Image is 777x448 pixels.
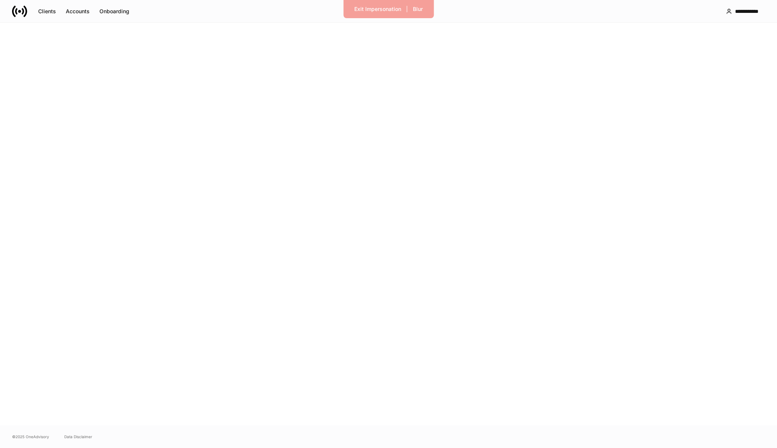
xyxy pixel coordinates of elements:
[33,5,61,17] button: Clients
[38,8,56,15] div: Clients
[64,434,92,440] a: Data Disclaimer
[99,8,129,15] div: Onboarding
[354,5,401,13] div: Exit Impersonation
[408,3,428,15] button: Blur
[61,5,95,17] button: Accounts
[349,3,406,15] button: Exit Impersonation
[413,5,423,13] div: Blur
[12,434,49,440] span: © 2025 OneAdvisory
[95,5,134,17] button: Onboarding
[66,8,90,15] div: Accounts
